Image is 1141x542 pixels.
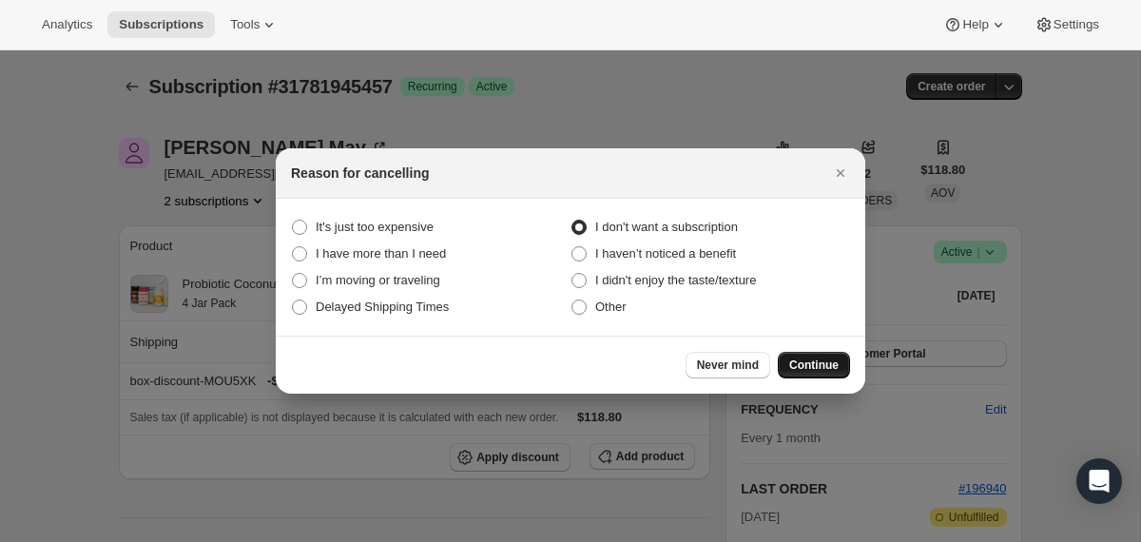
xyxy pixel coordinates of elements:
button: Continue [778,352,850,378]
span: It's just too expensive [316,220,434,234]
span: I don't want a subscription [595,220,738,234]
h2: Reason for cancelling [291,164,429,183]
span: Settings [1054,17,1099,32]
span: Analytics [42,17,92,32]
span: Never mind [697,358,759,373]
button: Tools [219,11,290,38]
span: Continue [789,358,839,373]
span: Delayed Shipping Times [316,300,449,314]
button: Subscriptions [107,11,215,38]
span: I didn't enjoy the taste/texture [595,273,756,287]
button: Help [932,11,1018,38]
span: I have more than I need [316,246,446,261]
button: Analytics [30,11,104,38]
span: Tools [230,17,260,32]
button: Never mind [686,352,770,378]
button: Settings [1023,11,1111,38]
span: I’m moving or traveling [316,273,440,287]
div: Open Intercom Messenger [1076,458,1122,504]
span: Other [595,300,627,314]
span: Subscriptions [119,17,203,32]
button: Close [827,160,854,186]
span: I haven’t noticed a benefit [595,246,736,261]
span: Help [962,17,988,32]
